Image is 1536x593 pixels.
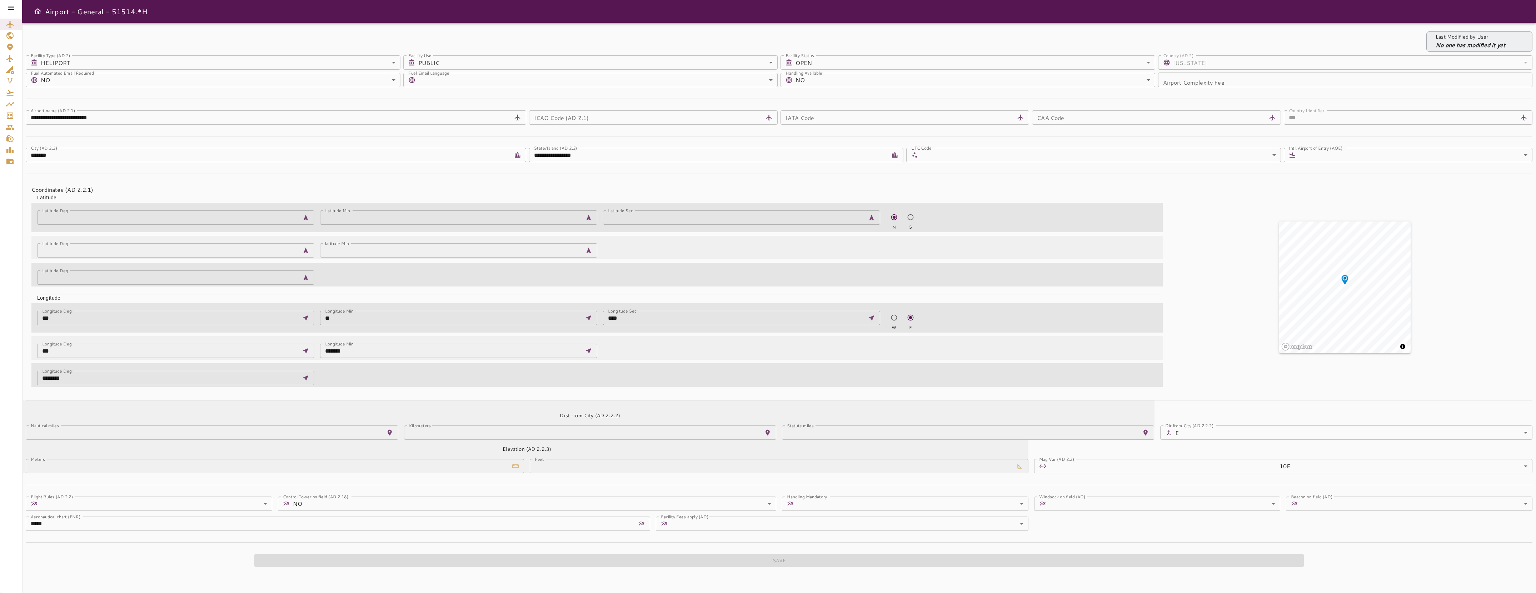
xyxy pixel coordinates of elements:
label: Nautical miles [31,422,59,428]
label: Longitude Deg [42,368,71,374]
label: Fuel Automated Email Required [31,70,94,76]
div: ​ [1299,148,1532,162]
span: N [892,224,896,230]
a: Mapbox logo [1281,343,1313,351]
label: Longitude Deg [42,340,71,347]
label: Longitude Deg [42,308,71,314]
canvas: Map [1279,221,1411,353]
h6: Airport - General - 51514.*H [45,6,148,17]
label: Facility Use [408,52,432,58]
label: UTC Code [911,145,931,151]
label: Feet [535,456,544,462]
div: [US_STATE] [1173,55,1533,70]
div: NO [293,497,776,511]
span: S [909,224,912,230]
span: E [909,324,912,331]
label: City (AD 2.2) [31,145,57,151]
label: Airport name (AD 2.1) [31,107,75,113]
p: No one has modified it yet [1436,41,1505,49]
div: Latitude [31,188,1163,201]
button: Toggle attribution [1398,342,1407,351]
label: State/Island (AD 2.2) [534,145,577,151]
label: Statute miles [787,422,814,428]
span: W [892,324,896,331]
label: Country Identifier [1289,107,1325,113]
label: Kilometers [409,422,431,428]
label: Meters [31,456,45,462]
label: Flight Rules (AD 2.2) [31,493,73,499]
label: Control Tower on field (AD 2.18) [283,493,349,499]
p: Last Modified by User [1436,33,1505,41]
label: Handling Mandatory [787,493,827,499]
label: Facility Fees apply (AD) [661,513,708,519]
label: Fuel Email Language [408,70,449,76]
label: Latitude Deg [42,267,68,273]
label: Dir from City (AD 2.2.2) [1165,422,1213,428]
div: E [1175,425,1533,440]
label: Country (AD 2) [1163,52,1194,58]
label: Latitude Sec [608,207,633,213]
label: Facility Type (AD 2) [31,52,70,58]
div: NO [796,73,1155,87]
label: Aeronautical chart (ENR) [31,513,80,519]
label: Latitude Min [325,207,350,213]
button: Open drawer [31,4,45,19]
div: PUBLIC [418,55,778,70]
label: Mag Var (AD 2.2) [1039,456,1074,462]
label: Intl. Airport of Entry (AOE) [1289,145,1342,151]
label: Latitude Deg [42,207,68,213]
div: 10E [1049,459,1532,473]
label: Longitude Min [325,340,354,347]
h6: Dist from City (AD 2.2.2) [560,412,620,420]
label: Beacon on field (AD) [1291,493,1332,499]
label: Longitude Sec [608,308,637,314]
div: Longitude [31,289,1163,302]
label: Latitude Deg [42,240,68,246]
label: latitude Min [325,240,349,246]
label: Windsock on field (AD) [1039,493,1086,499]
h4: Coordinates (AD 2.2.1) [31,185,1157,194]
label: Facility Status [786,52,814,58]
div: OPEN [796,55,1155,70]
label: Longitude Min [325,308,354,314]
label: Handling Available [786,70,822,76]
h6: Elevation (AD 2.2.3) [503,445,551,453]
div: NO [41,73,400,87]
div: HELIPORT [41,55,400,70]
